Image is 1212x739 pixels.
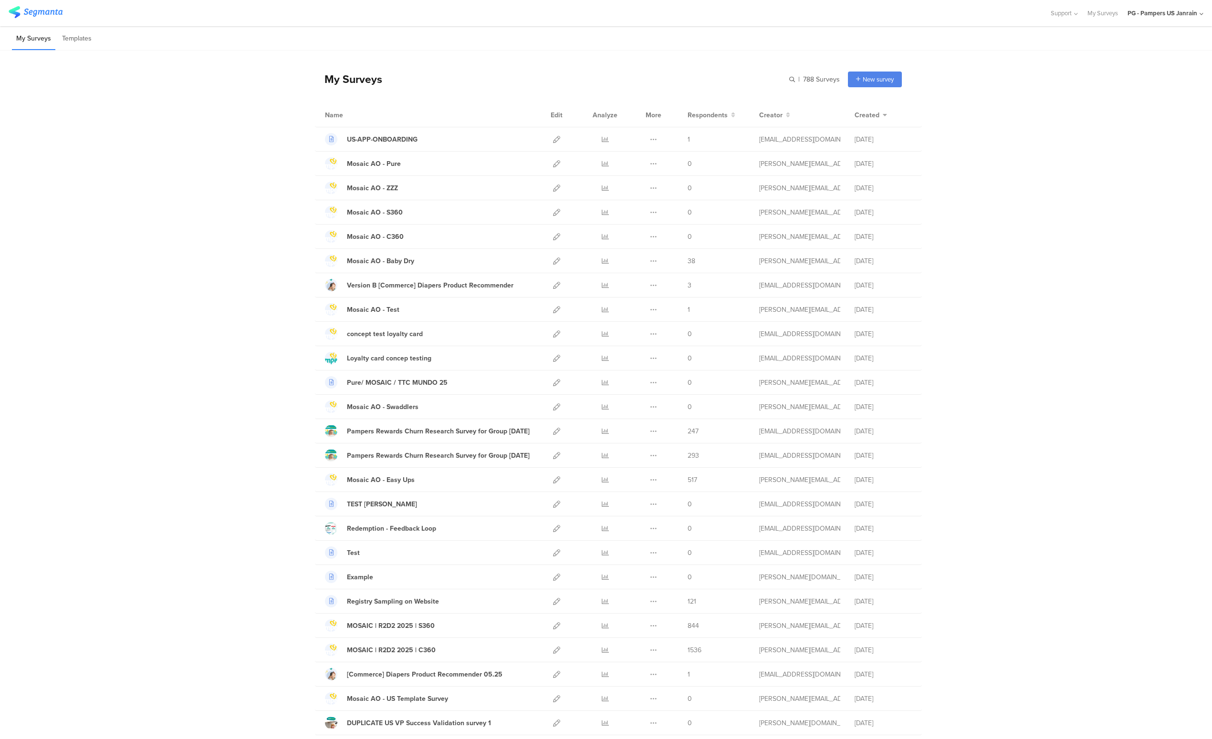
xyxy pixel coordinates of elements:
div: [DATE] [855,134,912,144]
a: Loyalty card concep testing [325,352,431,364]
div: Mosaic AO - Pure [347,159,401,169]
div: [DATE] [855,523,912,534]
div: martens.j.1@pg.com [759,499,840,509]
a: Pampers Rewards Churn Research Survey for Group [DATE] [325,449,530,462]
div: hougui.yh.1@pg.com [759,280,840,290]
span: 121 [688,596,696,606]
div: Mosaic AO - S360 [347,207,403,217]
span: 0 [688,523,692,534]
div: [DATE] [855,353,912,363]
div: simanski.c@pg.com [759,305,840,315]
div: simanski.c@pg.com [759,596,840,606]
span: 1 [688,669,690,679]
a: Pampers Rewards Churn Research Survey for Group [DATE] [325,425,530,437]
a: US-APP-ONBOARDING [325,133,418,145]
div: [DATE] [855,207,912,217]
div: Pure/ MOSAIC / TTC MUNDO 25 [347,378,448,388]
a: Mosaic AO - C360 [325,230,404,243]
a: Mosaic AO - Easy Ups [325,473,415,486]
span: 0 [688,329,692,339]
div: simanski.c@pg.com [759,402,840,412]
div: simanski.c@pg.com [759,183,840,193]
div: [DATE] [855,159,912,169]
div: simanski.c@pg.com [759,207,840,217]
a: Mosaic AO - Baby Dry [325,255,414,267]
a: Mosaic AO - Test [325,303,399,316]
span: 0 [688,232,692,242]
div: simanski.c@pg.com [759,694,840,704]
div: Registry Sampling on Website [347,596,439,606]
a: Pure/ MOSAIC / TTC MUNDO 25 [325,376,448,389]
span: 0 [688,548,692,558]
span: 293 [688,451,699,461]
div: [DATE] [855,718,912,728]
div: MOSAIC | R2D2 2025 | S360 [347,621,435,631]
span: 0 [688,718,692,728]
div: [DATE] [855,572,912,582]
a: Mosaic AO - Swaddlers [325,400,418,413]
a: Mosaic AO - S360 [325,206,403,218]
div: Mosaic AO - Baby Dry [347,256,414,266]
div: Pampers Rewards Churn Research Survey for Group 1 July 2025 [347,451,530,461]
span: 0 [688,402,692,412]
a: Version B [Commerce] Diapers Product Recommender [325,279,513,291]
a: [Commerce] Diapers Product Recommender 05.25 [325,668,502,680]
a: DUPLICATE US VP Success Validation survey 1 [325,717,491,729]
span: 517 [688,475,697,485]
div: Mosaic AO - Test [347,305,399,315]
button: Respondents [688,110,735,120]
span: 788 Surveys [803,74,840,84]
div: csordas.lc@pg.com [759,718,840,728]
span: 844 [688,621,699,631]
a: MOSAIC | R2D2 2025 | C360 [325,644,436,656]
div: simanski.c@pg.com [759,256,840,266]
div: Analyze [591,103,619,127]
div: [DATE] [855,232,912,242]
div: simanski.c@pg.com [759,232,840,242]
div: [DATE] [855,183,912,193]
div: TEST Jasmin [347,499,417,509]
div: fjaili.r@pg.com [759,426,840,436]
div: cardosoteixeiral.c@pg.com [759,329,840,339]
span: Respondents [688,110,728,120]
div: MOSAIC | R2D2 2025 | C360 [347,645,436,655]
a: Test [325,546,360,559]
div: [DATE] [855,256,912,266]
div: [DATE] [855,451,912,461]
span: 0 [688,694,692,704]
a: MOSAIC | R2D2 2025 | S360 [325,619,435,632]
div: [DATE] [855,621,912,631]
button: Created [855,110,887,120]
img: segmanta logo [9,6,63,18]
div: [DATE] [855,329,912,339]
div: cardosoteixeiral.c@pg.com [759,353,840,363]
li: My Surveys [12,28,55,50]
div: [Commerce] Diapers Product Recommender 05.25 [347,669,502,679]
div: Example [347,572,373,582]
div: dova.c@pg.com [759,669,840,679]
div: Redemption - Feedback Loop [347,523,436,534]
span: Support [1051,9,1072,18]
div: zanolla.l@pg.com [759,548,840,558]
div: Mosaic AO - Easy Ups [347,475,415,485]
span: | [797,74,801,84]
span: 0 [688,353,692,363]
span: 0 [688,499,692,509]
span: 1 [688,305,690,315]
div: zanolla.l@pg.com [759,523,840,534]
a: Registry Sampling on Website [325,595,439,607]
span: 1 [688,134,690,144]
div: Mosaic AO - C360 [347,232,404,242]
div: fjaili.r@pg.com [759,451,840,461]
button: Creator [759,110,790,120]
a: Example [325,571,373,583]
a: Redemption - Feedback Loop [325,522,436,534]
div: Name [325,110,382,120]
div: simanski.c@pg.com [759,645,840,655]
span: Created [855,110,879,120]
a: Mosaic AO - US Template Survey [325,692,448,705]
div: DUPLICATE US VP Success Validation survey 1 [347,718,491,728]
span: Creator [759,110,783,120]
div: simanski.c@pg.com [759,621,840,631]
span: New survey [863,75,894,84]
